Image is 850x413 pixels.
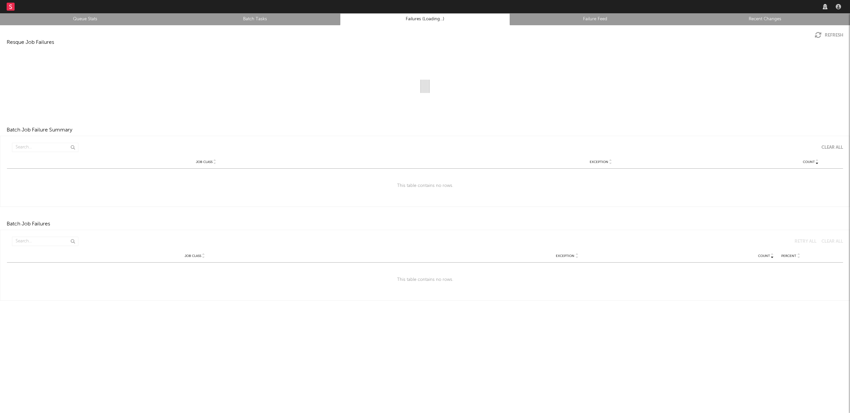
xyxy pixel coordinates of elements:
div: Resque Job Failures [7,39,54,46]
span: Count [758,254,770,258]
div: This table contains no rows. [7,263,843,297]
span: Percent [781,254,796,258]
span: Job Class [185,254,201,258]
span: Exception [556,254,574,258]
span: Count [803,160,815,164]
input: Search... [12,237,78,246]
div: This table contains no rows. [7,169,843,203]
span: Exception [590,160,608,164]
a: Failure Feed [514,15,676,23]
a: Queue Stats [4,15,166,23]
div: Retry All [795,239,816,244]
button: Clear All [816,145,843,150]
button: Retry All [790,239,816,244]
button: Refresh [815,32,843,39]
div: Batch Job Failure Summary [7,126,72,134]
div: Batch Job Failures [7,220,50,228]
span: Job Class [196,160,212,164]
input: Search... [12,143,78,152]
a: Failures (Loading...) [344,15,506,23]
button: Clear All [816,239,843,244]
a: Recent Changes [684,15,846,23]
div: Clear All [821,239,843,244]
div: Clear All [821,145,843,150]
a: Batch Tasks [174,15,336,23]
